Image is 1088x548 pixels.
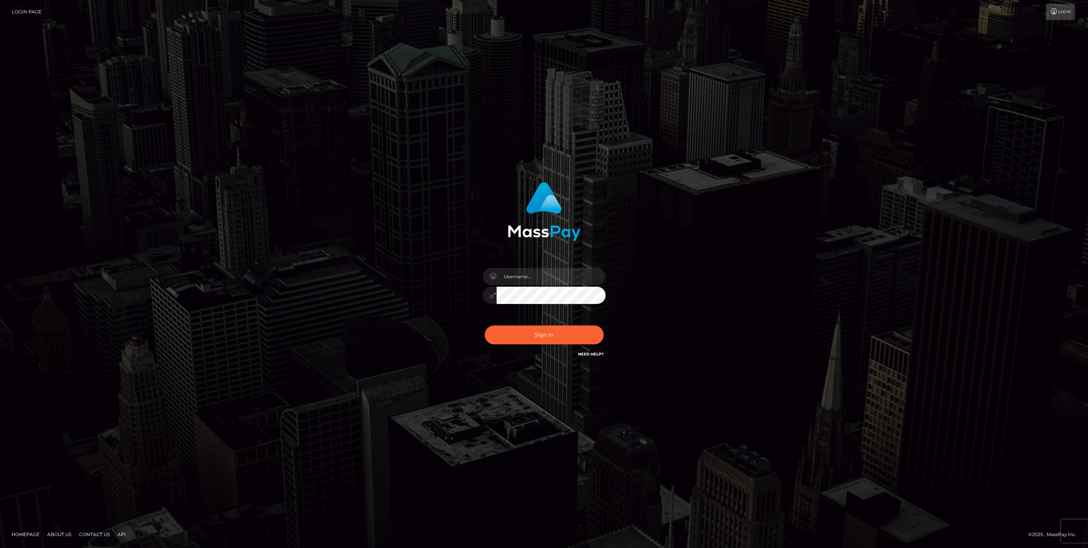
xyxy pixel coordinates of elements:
[76,528,113,540] a: Contact Us
[1046,4,1075,20] a: Login
[508,182,581,241] img: MassPay Login
[1028,530,1082,539] div: © 2025 , MassPay Inc.
[12,4,41,20] a: Login Page
[8,528,43,540] a: Homepage
[497,268,606,285] input: Username...
[44,528,74,540] a: About Us
[578,352,604,357] a: Need Help?
[114,528,129,540] a: API
[485,325,604,344] button: Sign in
